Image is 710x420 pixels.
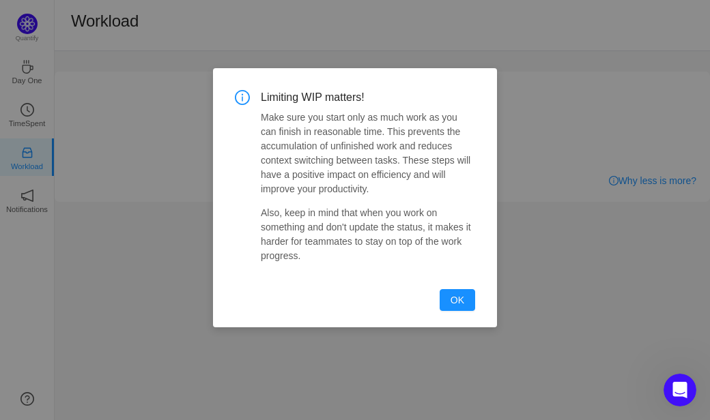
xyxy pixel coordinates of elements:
[261,206,475,263] p: Also, keep in mind that when you work on something and don't update the status, it makes it harde...
[261,90,475,105] span: Limiting WIP matters!
[664,374,696,406] iframe: Intercom live chat
[235,90,250,105] i: icon: info-circle
[261,110,475,196] p: Make sure you start only as much work as you can finish in reasonable time. This prevents the acc...
[440,289,475,311] button: OK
